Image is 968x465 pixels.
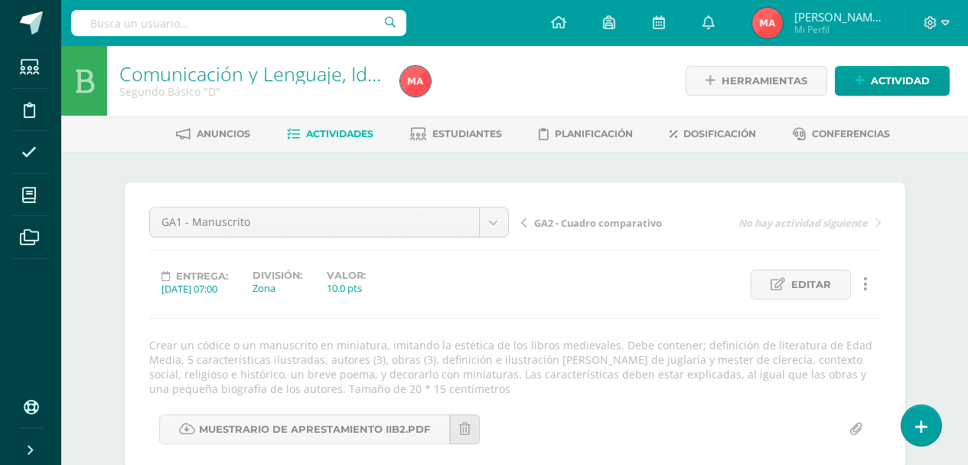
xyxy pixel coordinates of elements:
span: Actividades [306,128,373,139]
span: GA2 - Cuadro comparativo [534,216,662,230]
span: Entrega: [176,270,228,282]
label: Valor: [327,270,366,281]
span: No hay actividad siguiente [738,216,868,230]
a: Actividades [287,122,373,146]
div: Crear un códice o un manuscrito en miniatura, imitando la estética de los libros medievales. Debe... [143,338,887,396]
div: Segundo Básico 'D' [119,84,382,99]
label: División: [253,270,302,281]
span: Planificación [555,128,633,139]
span: Anuncios [197,128,250,139]
a: Conferencias [793,122,890,146]
span: Actividad [871,67,930,95]
span: Mi Perfil [794,23,886,36]
a: Muestrario de Aprestamiento IIB2.pdf [159,414,450,444]
img: 09f555c855daf529ee510278f1ca1ec7.png [752,8,783,38]
div: Zona [253,281,302,295]
div: [DATE] 07:00 [161,282,228,296]
a: Dosificación [670,122,756,146]
span: Editar [791,270,831,299]
a: Estudiantes [410,122,502,146]
span: [PERSON_NAME] de los Angeles [794,9,886,25]
input: Busca un usuario... [71,10,406,36]
span: Conferencias [812,128,890,139]
a: Anuncios [176,122,250,146]
div: 10.0 pts [327,281,366,295]
span: Estudiantes [432,128,502,139]
span: Herramientas [722,67,807,95]
a: Herramientas [686,66,827,96]
span: Dosificación [683,128,756,139]
a: GA1 - Manuscrito [150,208,508,237]
img: 09f555c855daf529ee510278f1ca1ec7.png [400,66,431,97]
span: GA1 - Manuscrito [161,208,468,237]
a: Comunicación y Lenguaje, Idioma Español [119,61,484,87]
a: Planificación [539,122,633,146]
a: Actividad [835,66,950,96]
a: GA2 - Cuadro comparativo [521,214,701,230]
h1: Comunicación y Lenguaje, Idioma Español [119,63,382,84]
